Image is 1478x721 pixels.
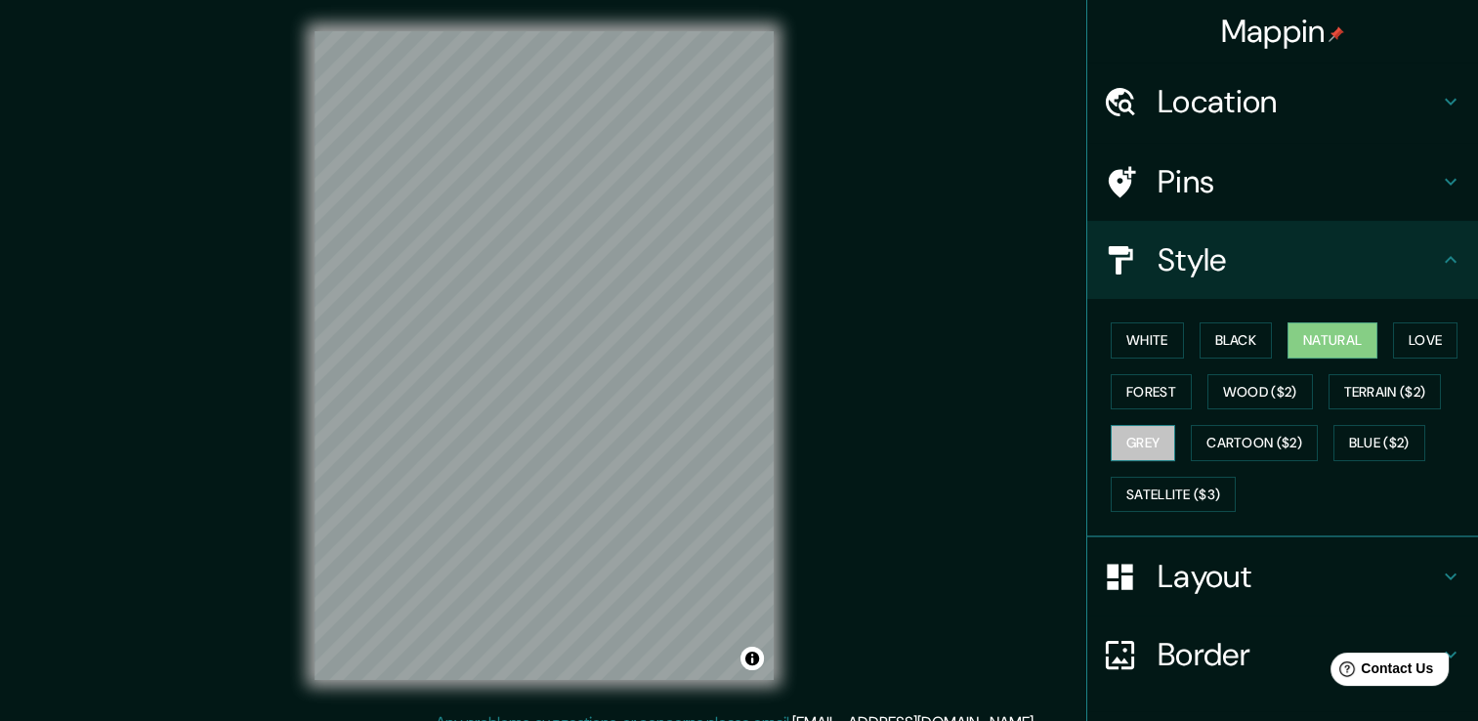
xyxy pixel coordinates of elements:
canvas: Map [315,31,774,680]
button: Forest [1111,374,1192,410]
h4: Pins [1158,162,1439,201]
div: Pins [1087,143,1478,221]
h4: Layout [1158,557,1439,596]
button: Blue ($2) [1333,425,1425,461]
button: Cartoon ($2) [1191,425,1318,461]
button: Love [1393,322,1457,359]
button: Grey [1111,425,1175,461]
button: Natural [1288,322,1377,359]
div: Location [1087,63,1478,141]
button: Black [1200,322,1273,359]
div: Layout [1087,537,1478,615]
div: Border [1087,615,1478,694]
button: Toggle attribution [740,647,764,670]
img: pin-icon.png [1329,26,1344,42]
iframe: Help widget launcher [1304,645,1457,700]
h4: Location [1158,82,1439,121]
h4: Border [1158,635,1439,674]
h4: Style [1158,240,1439,279]
h4: Mappin [1221,12,1345,51]
button: Satellite ($3) [1111,477,1236,513]
button: Wood ($2) [1207,374,1313,410]
button: Terrain ($2) [1329,374,1442,410]
button: White [1111,322,1184,359]
div: Style [1087,221,1478,299]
